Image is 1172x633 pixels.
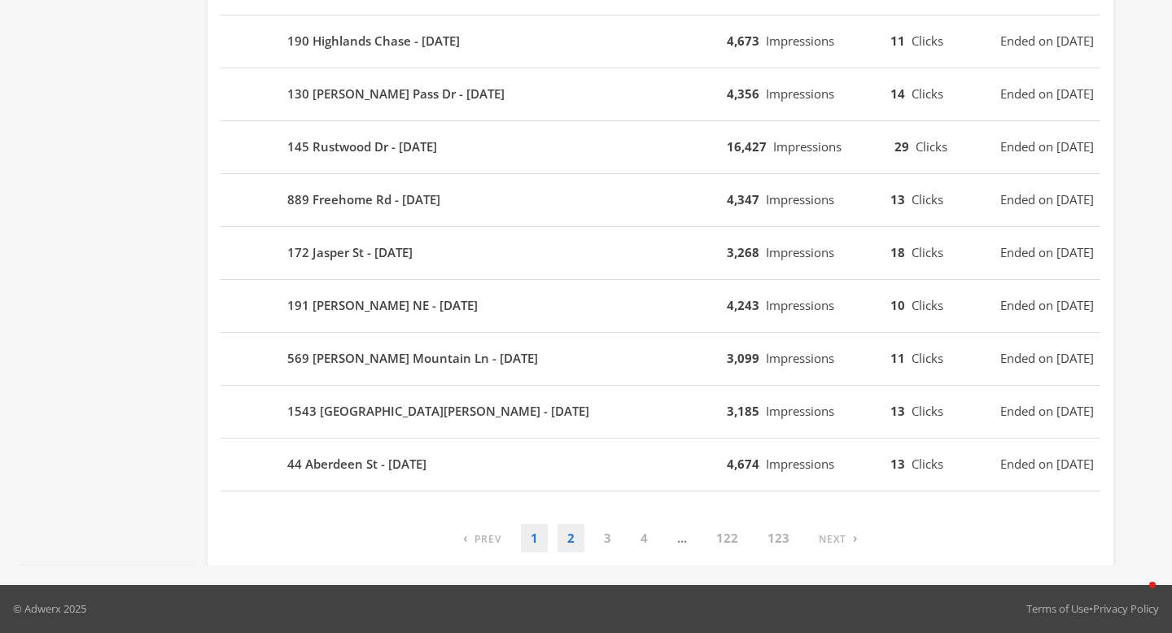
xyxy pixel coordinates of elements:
iframe: Intercom live chat [1117,578,1156,617]
a: Previous [453,524,511,552]
span: Ended on [DATE] [1000,455,1094,474]
span: Impressions [766,191,834,207]
b: 4,243 [727,297,759,313]
a: 123 [758,524,799,552]
a: Privacy Policy [1093,601,1159,616]
b: 11 [890,33,905,49]
b: 3,185 [727,403,759,419]
b: 4,347 [727,191,759,207]
span: Impressions [766,403,834,419]
button: 190 Highlands Chase - [DATE]4,673Impressions11ClicksEnded on [DATE] [221,22,1100,61]
span: Clicks [912,191,943,207]
span: › [853,530,858,546]
span: Ended on [DATE] [1000,190,1094,209]
a: 2 [558,524,584,552]
b: 172 Jasper St - [DATE] [287,243,413,262]
span: Clicks [912,85,943,102]
a: Terms of Use [1026,601,1089,616]
b: 190 Highlands Chase - [DATE] [287,32,460,50]
b: 16,427 [727,138,767,155]
span: Clicks [916,138,947,155]
button: 569 [PERSON_NAME] Mountain Ln - [DATE]3,099Impressions11ClicksEnded on [DATE] [221,339,1100,378]
b: 4,356 [727,85,759,102]
a: 3 [594,524,621,552]
b: 11 [890,350,905,366]
b: 569 [PERSON_NAME] Mountain Ln - [DATE] [287,349,538,368]
b: 1543 [GEOGRAPHIC_DATA][PERSON_NAME] - [DATE] [287,402,589,421]
span: Clicks [912,456,943,472]
span: Ended on [DATE] [1000,402,1094,421]
b: 13 [890,456,905,472]
span: Impressions [766,456,834,472]
button: 191 [PERSON_NAME] NE - [DATE]4,243Impressions10ClicksEnded on [DATE] [221,286,1100,325]
span: Impressions [766,350,834,366]
span: Ended on [DATE] [1000,349,1094,368]
span: Impressions [766,244,834,260]
button: 145 Rustwood Dr - [DATE]16,427Impressions29ClicksEnded on [DATE] [221,128,1100,167]
b: 10 [890,297,905,313]
b: 889 Freehome Rd - [DATE] [287,190,440,209]
span: Impressions [766,33,834,49]
b: 13 [890,403,905,419]
span: Clicks [912,33,943,49]
b: 18 [890,244,905,260]
b: 145 Rustwood Dr - [DATE] [287,138,437,156]
button: 889 Freehome Rd - [DATE]4,347Impressions13ClicksEnded on [DATE] [221,181,1100,220]
div: • [1026,600,1159,617]
b: 4,673 [727,33,759,49]
button: 44 Aberdeen St - [DATE]4,674Impressions13ClicksEnded on [DATE] [221,445,1100,484]
button: 172 Jasper St - [DATE]3,268Impressions18ClicksEnded on [DATE] [221,234,1100,273]
span: Clicks [912,244,943,260]
span: Ended on [DATE] [1000,85,1094,103]
span: Clicks [912,350,943,366]
span: Clicks [912,297,943,313]
p: © Adwerx 2025 [13,600,86,617]
a: 122 [706,524,748,552]
a: Next [809,524,868,552]
span: Ended on [DATE] [1000,32,1094,50]
span: Ended on [DATE] [1000,296,1094,315]
a: 4 [631,524,658,552]
span: Impressions [766,297,834,313]
button: 130 [PERSON_NAME] Pass Dr - [DATE]4,356Impressions14ClicksEnded on [DATE] [221,75,1100,114]
b: 3,268 [727,244,759,260]
a: 1 [521,524,548,552]
b: 4,674 [727,456,759,472]
b: 191 [PERSON_NAME] NE - [DATE] [287,296,478,315]
b: 130 [PERSON_NAME] Pass Dr - [DATE] [287,85,505,103]
b: 44 Aberdeen St - [DATE] [287,455,426,474]
nav: pagination [453,524,868,552]
span: Impressions [773,138,842,155]
b: 29 [894,138,909,155]
span: Ended on [DATE] [1000,243,1094,262]
span: Impressions [766,85,834,102]
span: Clicks [912,403,943,419]
b: 3,099 [727,350,759,366]
b: 14 [890,85,905,102]
span: ‹ [463,530,468,546]
button: 1543 [GEOGRAPHIC_DATA][PERSON_NAME] - [DATE]3,185Impressions13ClicksEnded on [DATE] [221,392,1100,431]
b: 13 [890,191,905,207]
span: Ended on [DATE] [1000,138,1094,156]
